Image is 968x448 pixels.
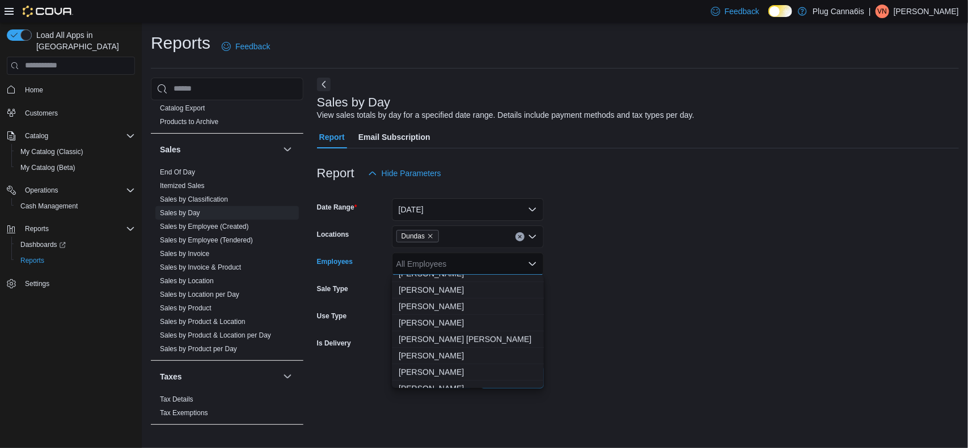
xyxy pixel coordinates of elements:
[20,147,83,156] span: My Catalog (Classic)
[319,126,345,148] span: Report
[16,238,70,251] a: Dashboards
[317,78,331,91] button: Next
[281,370,294,383] button: Taxes
[160,181,205,190] span: Itemized Sales
[528,259,537,268] button: Close list of options
[317,167,354,180] h3: Report
[16,161,135,174] span: My Catalog (Beta)
[876,5,889,18] div: Vince Ngo
[151,101,303,133] div: Products
[396,230,439,242] span: Dundas
[528,232,537,241] button: Open list of options
[160,104,205,112] a: Catalog Export
[401,231,425,242] span: Dundas
[515,232,525,241] button: Clear input
[20,129,53,143] button: Catalog
[32,29,135,52] span: Load All Apps in [GEOGRAPHIC_DATA]
[25,224,49,233] span: Reports
[894,5,959,18] p: [PERSON_NAME]
[20,256,44,265] span: Reports
[160,408,208,417] span: Tax Exemptions
[151,165,303,360] div: Sales
[25,109,58,118] span: Customers
[160,345,237,353] a: Sales by Product per Day
[2,82,140,98] button: Home
[20,106,135,120] span: Customers
[160,104,205,113] span: Catalog Export
[160,223,249,231] a: Sales by Employee (Created)
[160,291,239,298] a: Sales by Location per Day
[317,284,348,293] label: Sale Type
[25,279,49,288] span: Settings
[317,339,351,348] label: Is Delivery
[16,161,80,174] a: My Catalog (Beta)
[768,5,792,17] input: Dark Mode
[25,131,48,140] span: Catalog
[725,6,759,17] span: Feedback
[20,83,48,97] a: Home
[20,129,135,143] span: Catalog
[160,222,249,231] span: Sales by Employee (Created)
[20,163,75,172] span: My Catalog (Beta)
[281,143,294,156] button: Sales
[363,162,446,185] button: Hide Parameters
[16,145,135,159] span: My Catalog (Classic)
[11,253,140,268] button: Reports
[11,198,140,214] button: Cash Management
[317,312,346,321] label: Use Type
[160,208,200,217] span: Sales by Day
[160,318,246,326] a: Sales by Product & Location
[16,199,135,213] span: Cash Management
[160,290,239,299] span: Sales by Location per Day
[2,275,140,292] button: Settings
[160,304,212,312] a: Sales by Product
[160,263,241,272] span: Sales by Invoice & Product
[160,144,181,155] h3: Sales
[160,236,253,244] a: Sales by Employee (Tendered)
[160,277,214,285] a: Sales by Location
[160,409,208,417] a: Tax Exemptions
[160,395,193,404] span: Tax Details
[20,240,66,249] span: Dashboards
[317,96,391,109] h3: Sales by Day
[160,276,214,285] span: Sales by Location
[20,222,135,236] span: Reports
[160,168,195,176] a: End Of Day
[427,233,434,240] button: Remove Dundas from selection in this group
[392,198,544,221] button: [DATE]
[2,128,140,144] button: Catalog
[16,254,49,267] a: Reports
[2,221,140,237] button: Reports
[160,331,271,339] a: Sales by Product & Location per Day
[160,371,278,382] button: Taxes
[20,276,135,291] span: Settings
[160,168,195,177] span: End Of Day
[16,238,135,251] span: Dashboards
[160,304,212,313] span: Sales by Product
[878,5,887,18] span: VN
[317,109,695,121] div: View sales totals by day for a specified date range. Details include payment methods and tax type...
[16,145,88,159] a: My Catalog (Classic)
[151,392,303,424] div: Taxes
[160,236,253,245] span: Sales by Employee (Tendered)
[217,35,274,58] a: Feedback
[160,395,193,403] a: Tax Details
[768,17,769,18] span: Dark Mode
[317,203,357,212] label: Date Range
[20,184,63,197] button: Operations
[160,331,271,340] span: Sales by Product & Location per Day
[16,199,82,213] a: Cash Management
[160,117,218,126] span: Products to Archive
[160,209,200,217] a: Sales by Day
[20,277,54,291] a: Settings
[382,168,441,179] span: Hide Parameters
[20,202,78,211] span: Cash Management
[20,83,135,97] span: Home
[11,160,140,176] button: My Catalog (Beta)
[20,106,62,120] a: Customers
[20,184,135,197] span: Operations
[2,105,140,121] button: Customers
[160,317,246,326] span: Sales by Product & Location
[16,254,135,267] span: Reports
[160,249,209,258] span: Sales by Invoice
